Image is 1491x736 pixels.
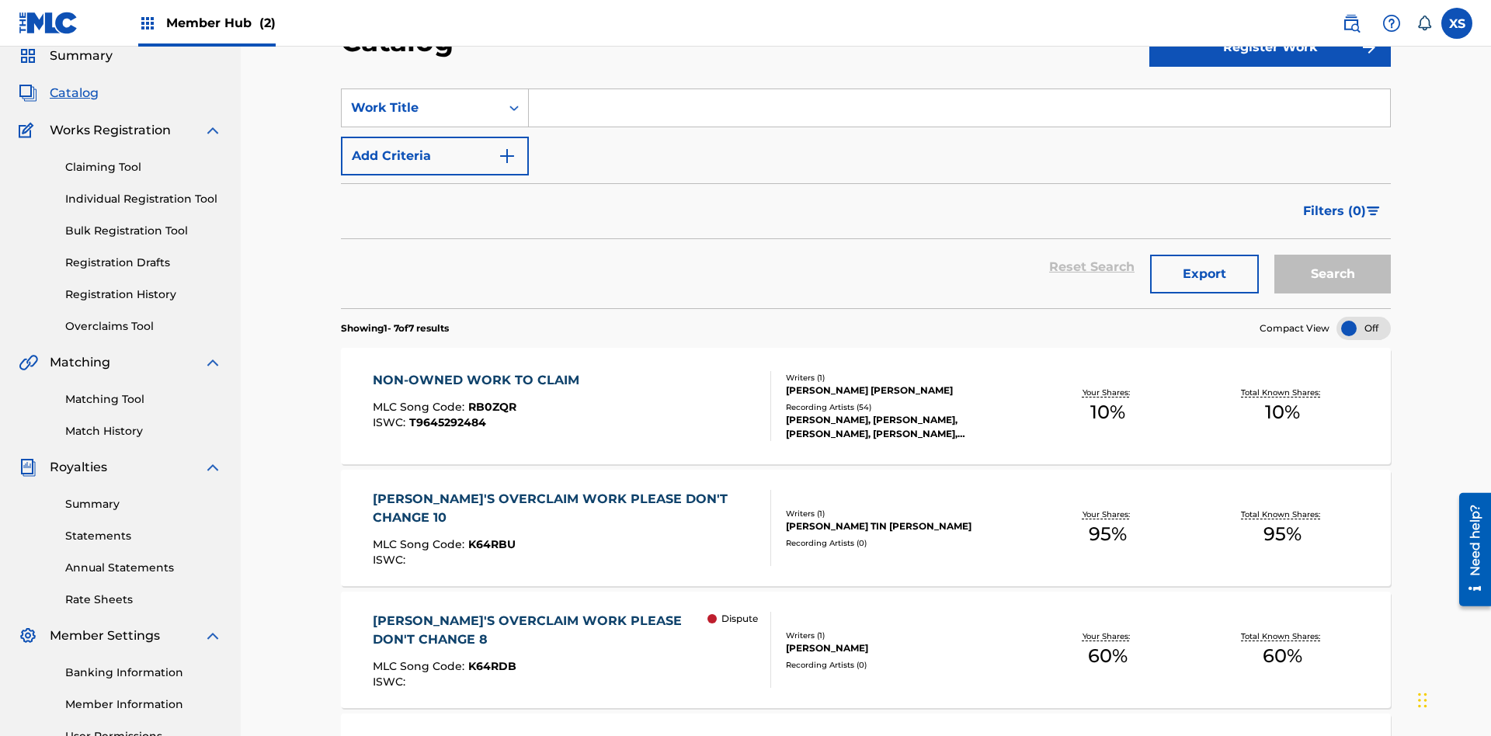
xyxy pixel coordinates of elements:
[65,223,222,239] a: Bulk Registration Tool
[19,353,38,372] img: Matching
[65,496,222,512] a: Summary
[786,384,1020,398] div: [PERSON_NAME] [PERSON_NAME]
[203,627,222,645] img: expand
[1441,8,1472,39] div: User Menu
[1090,398,1125,426] span: 10 %
[65,191,222,207] a: Individual Registration Tool
[1083,509,1134,520] p: Your Shares:
[65,391,222,408] a: Matching Tool
[341,592,1391,708] a: [PERSON_NAME]'S OVERCLAIM WORK PLEASE DON'T CHANGE 8MLC Song Code:K64RDBISWC: DisputeWriters (1)[...
[351,99,491,117] div: Work Title
[65,696,222,713] a: Member Information
[786,372,1020,384] div: Writers ( 1 )
[468,537,516,551] span: K64RBU
[19,84,37,102] img: Catalog
[341,470,1391,586] a: [PERSON_NAME]'S OVERCLAIM WORK PLEASE DON'T CHANGE 10MLC Song Code:K64RBUISWC:Writers (1)[PERSON_...
[19,47,37,65] img: Summary
[786,659,1020,671] div: Recording Artists ( 0 )
[409,415,486,429] span: T9645292484
[1149,28,1391,67] button: Register Work
[1294,192,1391,231] button: Filters (0)
[65,560,222,576] a: Annual Statements
[786,630,1020,641] div: Writers ( 1 )
[721,612,758,626] p: Dispute
[1413,661,1491,736] iframe: Chat Widget
[65,528,222,544] a: Statements
[19,121,39,140] img: Works Registration
[468,400,516,414] span: RB0ZQR
[373,537,468,551] span: MLC Song Code :
[341,348,1391,464] a: NON-OWNED WORK TO CLAIMMLC Song Code:RB0ZQRISWC:T9645292484Writers (1)[PERSON_NAME] [PERSON_NAME]...
[1416,16,1432,31] div: Notifications
[65,286,222,303] a: Registration History
[203,353,222,372] img: expand
[259,16,276,30] span: (2)
[1382,14,1401,33] img: help
[1260,321,1329,335] span: Compact View
[1360,38,1378,57] img: f7272a7cc735f4ea7f67.svg
[65,423,222,439] a: Match History
[65,159,222,175] a: Claiming Tool
[373,415,409,429] span: ISWC :
[1241,509,1324,520] p: Total Known Shares:
[1083,630,1134,642] p: Your Shares:
[138,14,157,33] img: Top Rightsholders
[373,612,708,649] div: [PERSON_NAME]'S OVERCLAIM WORK PLEASE DON'T CHANGE 8
[1241,630,1324,642] p: Total Known Shares:
[65,318,222,335] a: Overclaims Tool
[341,321,449,335] p: Showing 1 - 7 of 7 results
[341,137,529,175] button: Add Criteria
[166,14,276,32] span: Member Hub
[498,147,516,165] img: 9d2ae6d4665cec9f34b9.svg
[1083,387,1134,398] p: Your Shares:
[19,458,37,477] img: Royalties
[786,641,1020,655] div: [PERSON_NAME]
[19,627,37,645] img: Member Settings
[1336,8,1367,39] a: Public Search
[786,413,1020,441] div: [PERSON_NAME], [PERSON_NAME], [PERSON_NAME], [PERSON_NAME], [PERSON_NAME]
[1265,398,1300,426] span: 10 %
[203,458,222,477] img: expand
[1303,202,1366,220] span: Filters ( 0 )
[373,371,587,390] div: NON-OWNED WORK TO CLAIM
[786,401,1020,413] div: Recording Artists ( 54 )
[1376,8,1407,39] div: Help
[1418,677,1427,724] div: Drag
[1367,207,1380,216] img: filter
[50,84,99,102] span: Catalog
[786,537,1020,549] div: Recording Artists ( 0 )
[50,627,160,645] span: Member Settings
[1089,520,1127,548] span: 95 %
[65,592,222,608] a: Rate Sheets
[1241,387,1324,398] p: Total Known Shares:
[373,400,468,414] span: MLC Song Code :
[786,519,1020,533] div: [PERSON_NAME] TIN [PERSON_NAME]
[50,121,171,140] span: Works Registration
[65,665,222,681] a: Banking Information
[19,12,78,34] img: MLC Logo
[203,121,222,140] img: expand
[19,84,99,102] a: CatalogCatalog
[341,89,1391,308] form: Search Form
[50,47,113,65] span: Summary
[373,490,759,527] div: [PERSON_NAME]'S OVERCLAIM WORK PLEASE DON'T CHANGE 10
[468,659,516,673] span: K64RDB
[50,353,110,372] span: Matching
[373,553,409,567] span: ISWC :
[1263,642,1302,670] span: 60 %
[50,458,107,477] span: Royalties
[1263,520,1302,548] span: 95 %
[65,255,222,271] a: Registration Drafts
[1088,642,1128,670] span: 60 %
[1448,487,1491,614] iframe: Resource Center
[786,508,1020,519] div: Writers ( 1 )
[1342,14,1361,33] img: search
[19,47,113,65] a: SummarySummary
[373,659,468,673] span: MLC Song Code :
[1150,255,1259,293] button: Export
[373,675,409,689] span: ISWC :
